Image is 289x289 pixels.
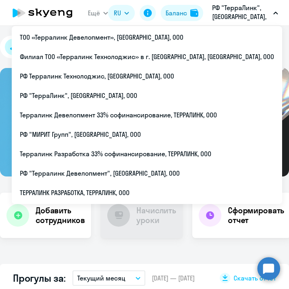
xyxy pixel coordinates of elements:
[136,206,176,225] h4: Начислить уроки
[234,274,276,283] span: Скачать отчет
[114,8,121,17] span: RU
[36,206,85,225] h4: Добавить сотрудников
[208,3,282,23] button: РФ "ТерраЛинк", [GEOGRAPHIC_DATA], ООО
[72,270,145,286] button: Текущий месяц
[108,5,135,21] button: RU
[88,5,108,21] button: Ещё
[212,3,270,23] p: РФ "ТерраЛинк", [GEOGRAPHIC_DATA], ООО
[161,5,203,21] button: Балансbalance
[152,274,195,283] span: [DATE] — [DATE]
[13,272,66,284] h2: Прогулы за:
[12,26,282,204] ul: Ещё
[228,206,284,225] h4: Сформировать отчет
[77,274,125,283] p: Текущий месяц
[190,9,198,17] img: balance
[166,8,187,17] div: Баланс
[88,8,100,17] span: Ещё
